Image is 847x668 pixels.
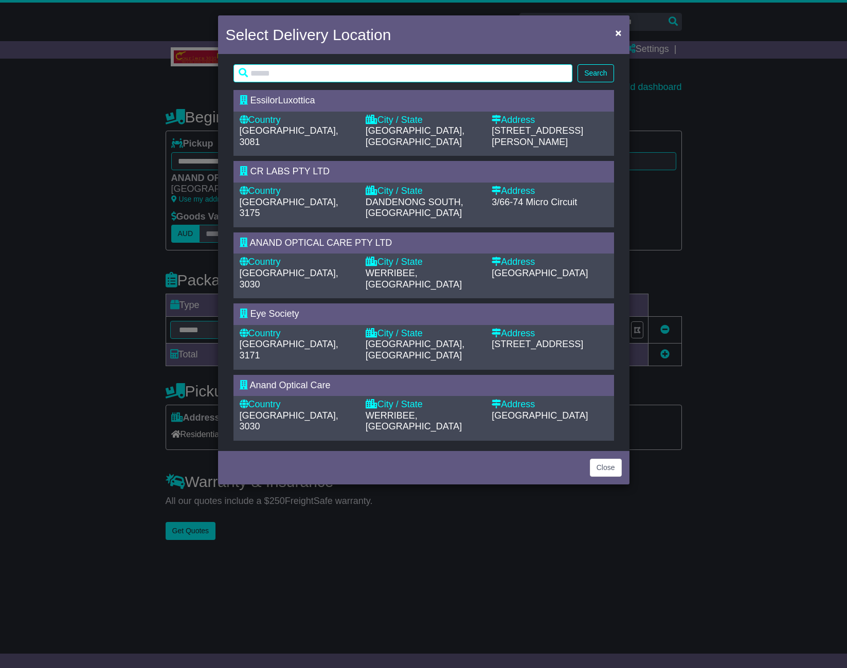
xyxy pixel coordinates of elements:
[250,238,392,248] span: ANAND OPTICAL CARE PTY LTD
[240,186,355,197] div: Country
[250,166,330,176] span: CR LABS PTY LTD
[366,125,464,147] span: [GEOGRAPHIC_DATA], [GEOGRAPHIC_DATA]
[492,186,607,197] div: Address
[250,380,331,390] span: Anand Optical Care
[492,115,607,126] div: Address
[240,328,355,339] div: Country
[240,115,355,126] div: Country
[366,115,481,126] div: City / State
[250,309,299,319] span: Eye Society
[366,197,463,219] span: DANDENONG SOUTH, [GEOGRAPHIC_DATA]
[366,268,462,290] span: WERRIBEE, [GEOGRAPHIC_DATA]
[240,410,338,432] span: [GEOGRAPHIC_DATA], 3030
[240,257,355,268] div: Country
[366,410,462,432] span: WERRIBEE, [GEOGRAPHIC_DATA]
[578,64,614,82] button: Search
[366,257,481,268] div: City / State
[240,197,338,219] span: [GEOGRAPHIC_DATA], 3175
[250,95,315,105] span: EssilorLuxottica
[492,399,607,410] div: Address
[366,186,481,197] div: City / State
[366,399,481,410] div: City / State
[590,459,622,477] button: Close
[366,339,464,360] span: [GEOGRAPHIC_DATA], [GEOGRAPHIC_DATA]
[492,268,588,278] span: [GEOGRAPHIC_DATA]
[366,328,481,339] div: City / State
[492,197,577,207] span: 3/66-74 Micro Circuit
[492,328,607,339] div: Address
[492,125,583,147] span: [STREET_ADDRESS][PERSON_NAME]
[492,257,607,268] div: Address
[610,22,626,43] button: Close
[240,399,355,410] div: Country
[226,23,391,46] h4: Select Delivery Location
[492,410,588,421] span: [GEOGRAPHIC_DATA]
[240,268,338,290] span: [GEOGRAPHIC_DATA], 3030
[615,27,621,39] span: ×
[492,339,583,349] span: [STREET_ADDRESS]
[240,125,338,147] span: [GEOGRAPHIC_DATA], 3081
[240,339,338,360] span: [GEOGRAPHIC_DATA], 3171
